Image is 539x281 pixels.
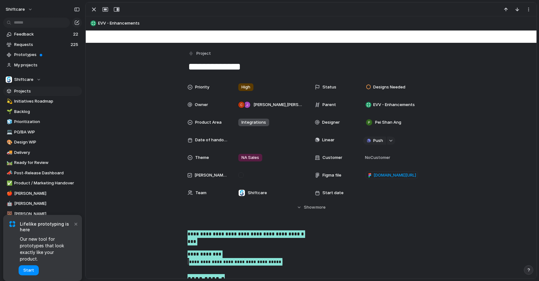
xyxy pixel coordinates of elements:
span: 225 [71,42,79,48]
a: Prototypes [3,50,82,59]
span: Start date [322,190,344,196]
span: Lifelike prototyping is here [20,221,72,233]
span: Push [373,138,383,144]
span: Delivery [14,149,80,156]
div: 🍎 [7,190,11,197]
span: Designs Needed [373,84,405,90]
button: 🤖 [6,200,12,207]
span: [DOMAIN_NAME][URL] [374,172,416,178]
span: Pei Shan Ang [375,119,401,126]
span: Customer [322,155,342,161]
a: 🚚Delivery [3,148,82,157]
span: more [316,204,326,211]
span: Team [195,190,206,196]
a: 💻PO/BA WIP [3,127,82,137]
div: 🧊 [7,118,11,126]
span: Figma file [322,172,341,178]
button: Project [187,49,213,58]
span: Linear [322,137,334,143]
span: Parent [322,102,336,108]
a: 🤖[PERSON_NAME] [3,199,82,208]
span: [PERSON_NAME] [14,211,80,217]
span: shiftcare [6,6,25,13]
span: [PERSON_NAME] Watching [194,172,228,178]
div: 🐻 [7,210,11,217]
a: ✅Product / Marketing Handover [3,178,82,188]
button: Start [19,265,39,275]
span: Ready for Review [14,160,80,166]
span: Prioritization [14,119,80,125]
a: 🛤️Ready for Review [3,158,82,167]
button: shiftcare [3,4,36,14]
span: 22 [73,31,79,37]
span: Product Area [195,119,222,126]
span: Shiftcare [14,76,33,83]
span: [PERSON_NAME] , [PERSON_NAME] [253,102,302,108]
span: My projects [14,62,80,68]
a: 🌱Backlog [3,107,82,116]
div: 💫 [7,98,11,105]
button: 🛤️ [6,160,12,166]
a: 🐻[PERSON_NAME] [3,209,82,219]
button: ✅ [6,180,12,186]
button: 🌱 [6,109,12,115]
a: Requests225 [3,40,82,49]
span: Backlog [14,109,80,115]
span: Status [322,84,336,90]
button: 📣 [6,170,12,176]
button: Dismiss [72,220,79,228]
a: Feedback22 [3,30,82,39]
button: 🚚 [6,149,12,156]
button: 🐻 [6,211,12,217]
a: 🎨Design WIP [3,138,82,147]
span: [PERSON_NAME] [14,190,80,197]
button: 🎨 [6,139,12,145]
span: Our new tool for prototypes that look exactly like your product. [20,236,72,262]
span: Initiatives Roadmap [14,98,80,104]
span: Design WIP [14,139,80,145]
div: 💻 [7,128,11,136]
span: Product / Marketing Handover [14,180,80,186]
a: [DOMAIN_NAME][URL] [366,171,418,179]
a: 🧊Prioritization [3,117,82,126]
button: EVV - Enhancements [89,18,534,28]
span: NA Sales [241,155,259,161]
span: Projects [14,88,80,94]
span: EVV - Enhancements [98,20,534,26]
div: 🛤️ [7,159,11,166]
div: 🤖 [7,200,11,207]
div: 🎨 [7,139,11,146]
button: 💻 [6,129,12,135]
button: 🧊 [6,119,12,125]
span: Theme [195,155,209,161]
span: PO/BA WIP [14,129,80,135]
div: 📣 [7,169,11,177]
span: Designer [322,119,340,126]
span: Post-Release Dashboard [14,170,80,176]
span: High [241,84,250,90]
a: 💫Initiatives Roadmap [3,97,82,106]
span: Date of handover [195,137,228,143]
a: My projects [3,60,82,70]
div: ✅ [7,180,11,187]
span: [PERSON_NAME] [14,200,80,207]
span: Requests [14,42,69,48]
button: Push [363,137,386,145]
a: Projects [3,87,82,96]
span: Owner [195,102,208,108]
a: 🍎[PERSON_NAME] [3,189,82,198]
button: 💫 [6,98,12,104]
span: Priority [195,84,209,90]
span: Prototypes [14,52,80,58]
button: Showmore [188,202,435,213]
